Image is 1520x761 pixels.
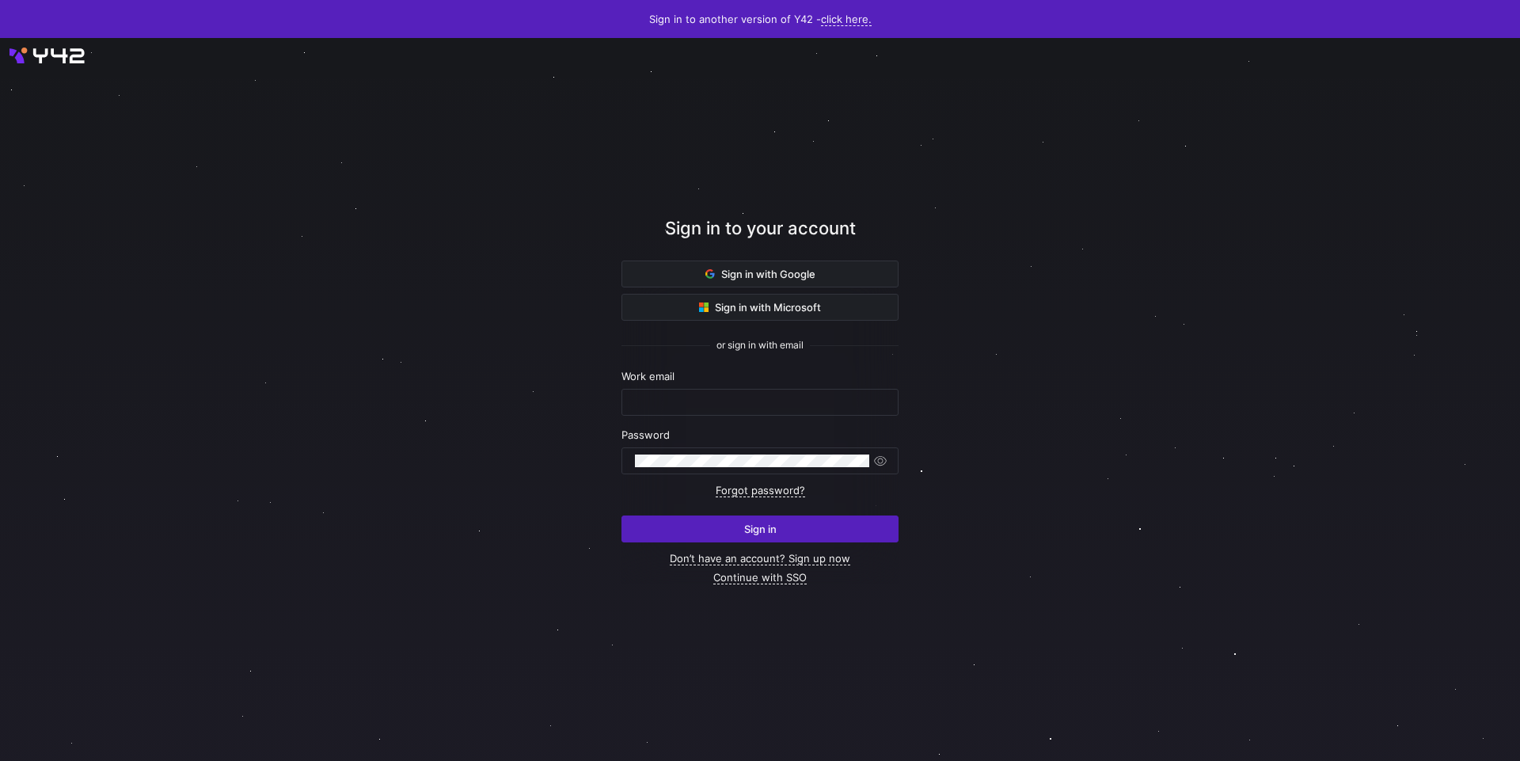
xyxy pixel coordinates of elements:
[821,13,872,26] a: click here.
[699,301,821,314] span: Sign in with Microsoft
[621,428,670,441] span: Password
[716,340,804,351] span: or sign in with email
[744,523,777,535] span: Sign in
[716,484,805,497] a: Forgot password?
[670,552,850,565] a: Don’t have an account? Sign up now
[621,294,899,321] button: Sign in with Microsoft
[713,571,807,584] a: Continue with SSO
[621,261,899,287] button: Sign in with Google
[705,268,815,280] span: Sign in with Google
[621,215,899,261] div: Sign in to your account
[621,516,899,542] button: Sign in
[621,370,674,382] span: Work email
